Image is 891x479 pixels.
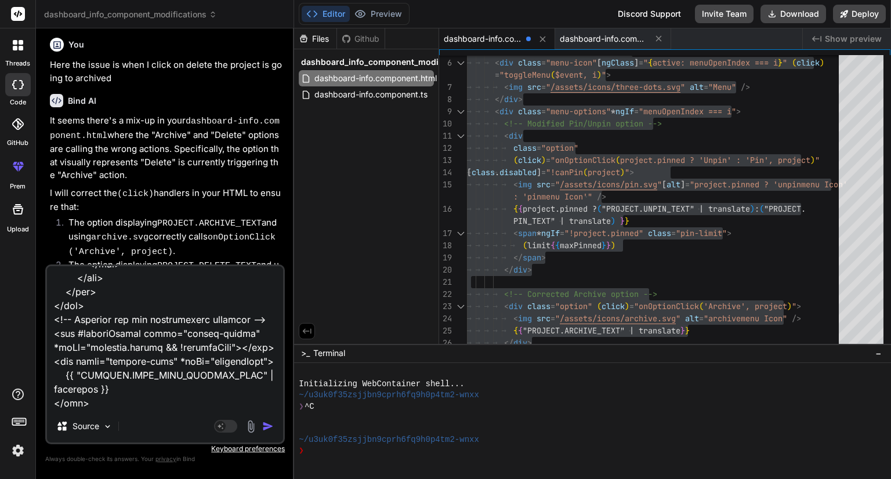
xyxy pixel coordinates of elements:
[550,82,680,92] span: /assets/icons/three-dots.svg
[727,228,731,238] span: >
[439,325,452,337] div: 25
[513,216,611,226] span: PIN_TEXT" | translate
[815,155,820,165] span: "
[439,300,452,313] div: 23
[155,455,176,462] span: privacy
[439,288,452,300] div: 22
[509,301,523,311] span: div
[560,179,657,190] span: /assets/icons/pin.svg
[606,70,611,80] span: >
[667,179,680,190] span: alt
[294,33,336,45] div: Files
[439,154,452,166] div: 13
[555,313,560,324] span: "
[597,191,606,202] span: />
[676,228,727,238] span: "pin-limit"
[313,347,345,359] span: Terminal
[453,130,468,142] div: Click to collapse the range.
[495,70,499,80] span: =
[44,9,217,20] span: dashboard_info_component_modifications
[759,204,764,214] span: (
[541,252,546,263] span: >
[685,313,699,324] span: alt
[299,445,305,456] span: ❯
[606,240,611,251] span: }
[602,57,634,68] span: ngClass
[783,57,787,68] span: "
[499,57,513,68] span: div
[439,118,452,130] div: 10
[602,204,750,214] span: "PROJECT.UNPIN_TEXT" | translate
[523,325,680,336] span: "PROJECT.ARCHIVE_TEXT" | translate
[625,216,629,226] span: }
[541,155,546,165] span: )
[523,252,541,263] span: span
[527,301,550,311] span: class
[527,82,541,92] span: src
[439,313,452,325] div: 24
[523,204,597,214] span: project.pinned ?
[45,444,285,453] p: Keyboard preferences
[301,56,473,68] span: dashboard_info_component_modifications
[708,82,736,92] span: "Menu"
[59,216,282,259] li: The option displaying and using correctly calls .
[59,259,282,302] li: The option displaying and using correctly calls .
[499,70,550,80] span: "toggleMenu
[634,57,639,68] span: ]
[439,106,452,118] div: 9
[560,313,676,324] span: /assets/icons/archive.svg
[527,264,532,275] span: >
[244,420,258,433] img: attachment
[625,167,629,177] span: "
[299,401,305,412] span: ❯
[518,155,541,165] span: click
[685,179,690,190] span: =
[634,301,699,311] span: "onOptionClick
[685,325,690,336] span: }
[495,106,499,117] span: <
[787,301,792,311] span: )
[7,138,28,148] label: GitHub
[541,57,546,68] span: =
[5,59,30,68] label: threads
[662,179,667,190] span: [
[695,5,754,23] button: Invite Team
[704,313,787,324] span: "archivemenu Icon"
[509,82,523,92] span: img
[504,130,509,141] span: <
[555,70,597,80] span: $event, i
[602,70,606,80] span: "
[741,82,750,92] span: />
[546,106,611,117] span: "menu-options"
[560,240,602,251] span: maxPinned
[439,276,452,288] div: 21
[504,94,518,104] span: div
[537,167,541,177] span: ]
[299,390,479,401] span: ~/u3uk0f35zsjjbn9cprh6fq9h0p4tm2-wnxx
[518,94,523,104] span: >
[504,338,513,348] span: </
[50,187,282,214] p: I will correct the handlers in your HTML to ensure that:
[518,313,532,324] span: img
[555,301,592,311] span: "option"
[305,401,314,412] span: ^C
[504,264,513,275] span: </
[91,233,148,242] code: archive.svg
[453,57,468,69] div: Click to collapse the range.
[8,441,28,460] img: settings
[699,313,704,324] span: =
[615,106,634,117] span: ngIf
[439,337,452,349] div: 26
[299,379,464,390] span: Initializing WebContainer shell...
[792,301,796,311] span: "
[680,179,685,190] span: ]
[439,166,452,179] div: 14
[439,264,452,276] div: 20
[453,227,468,239] div: Click to collapse the range.
[262,420,274,432] img: icon
[518,228,537,238] span: span
[513,228,518,238] span: <
[648,57,653,68] span: {
[513,143,537,153] span: class
[504,301,509,311] span: <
